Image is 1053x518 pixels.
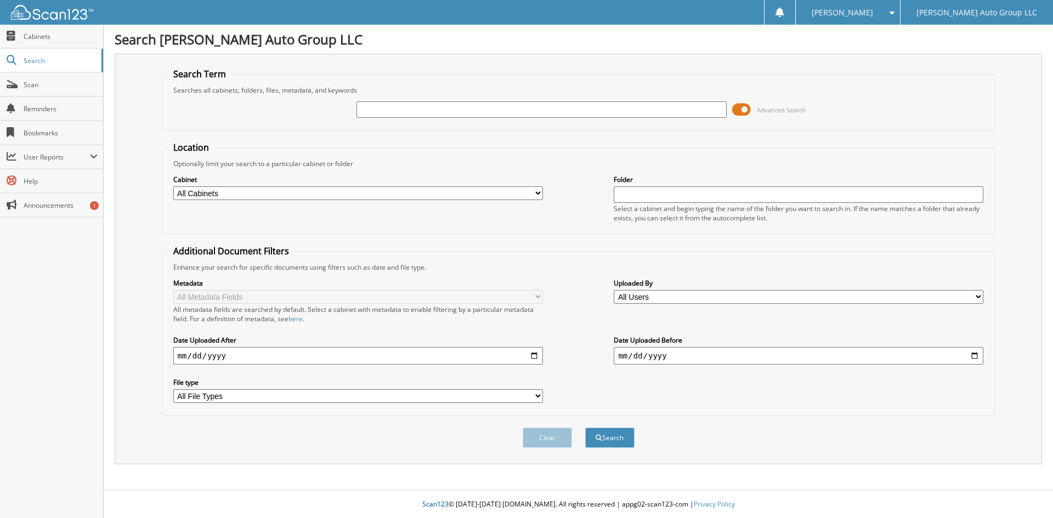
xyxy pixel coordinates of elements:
[24,201,98,210] span: Announcements
[614,335,983,345] label: Date Uploaded Before
[614,278,983,288] label: Uploaded By
[288,314,303,323] a: here
[24,128,98,138] span: Bookmarks
[115,30,1042,48] h1: Search [PERSON_NAME] Auto Group LLC
[24,80,98,89] span: Scan
[24,104,98,113] span: Reminders
[168,263,989,272] div: Enhance your search for specific documents using filters such as date and file type.
[173,305,543,323] div: All metadata fields are searched by default. Select a cabinet with metadata to enable filtering b...
[173,278,543,288] label: Metadata
[812,9,873,16] span: [PERSON_NAME]
[614,175,983,184] label: Folder
[757,106,806,114] span: Advanced Search
[168,159,989,168] div: Optionally limit your search to a particular cabinet or folder
[24,177,98,186] span: Help
[523,428,572,448] button: Clear
[422,499,449,509] span: Scan123
[24,32,98,41] span: Cabinets
[168,141,214,153] legend: Location
[173,335,543,345] label: Date Uploaded After
[585,428,635,448] button: Search
[168,86,989,95] div: Searches all cabinets, folders, files, metadata, and keywords
[104,491,1053,518] div: © [DATE]-[DATE] [DOMAIN_NAME]. All rights reserved | appg02-scan123-com |
[24,56,96,65] span: Search
[694,499,735,509] a: Privacy Policy
[168,245,295,257] legend: Additional Document Filters
[173,378,543,387] label: File type
[916,9,1037,16] span: [PERSON_NAME] Auto Group LLC
[173,175,543,184] label: Cabinet
[614,347,983,365] input: end
[173,347,543,365] input: start
[90,201,99,210] div: 1
[24,152,90,162] span: User Reports
[168,68,231,80] legend: Search Term
[11,5,93,20] img: scan123-logo-white.svg
[614,204,983,223] div: Select a cabinet and begin typing the name of the folder you want to search in. If the name match...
